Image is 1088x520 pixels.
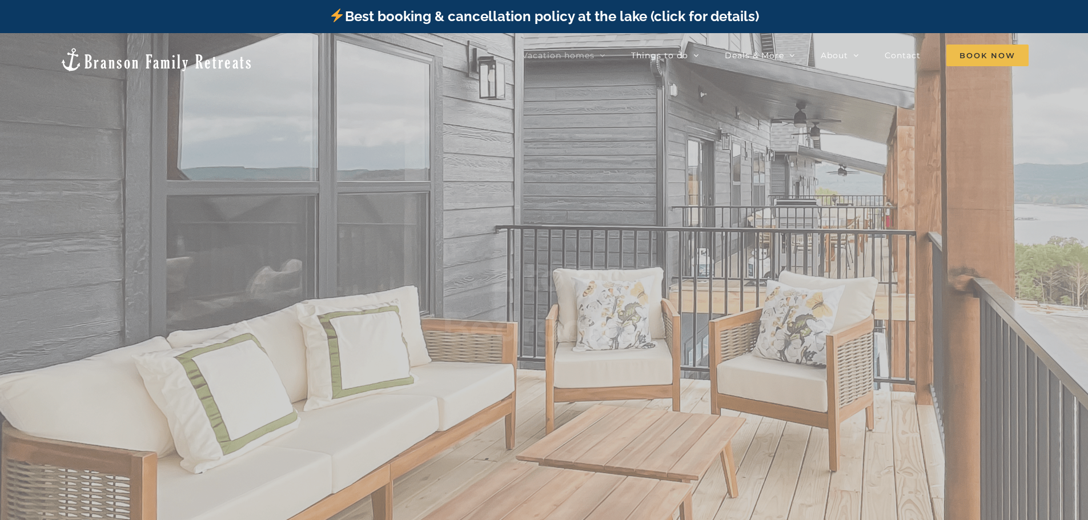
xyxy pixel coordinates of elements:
[885,44,921,67] a: Contact
[631,51,688,59] span: Things to do
[329,8,758,25] a: Best booking & cancellation policy at the lake (click for details)
[442,253,646,350] b: 2 to 3 Bedrooms
[946,44,1029,67] a: Book Now
[946,45,1029,66] span: Book Now
[522,51,595,59] span: Vacation homes
[330,9,344,22] img: ⚡️
[522,44,605,67] a: Vacation homes
[821,51,848,59] span: About
[725,51,784,59] span: Deals & More
[821,44,859,67] a: About
[885,51,921,59] span: Contact
[59,47,253,72] img: Branson Family Retreats Logo
[522,44,1029,67] nav: Main Menu
[725,44,795,67] a: Deals & More
[631,44,699,67] a: Things to do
